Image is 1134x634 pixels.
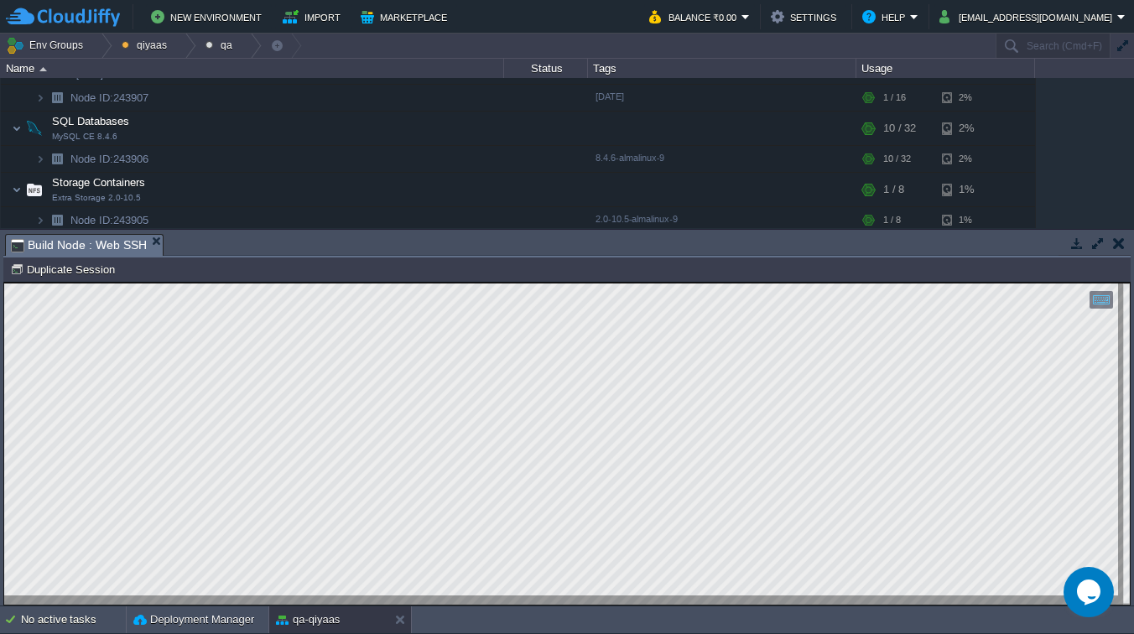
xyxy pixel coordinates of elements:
img: AMDAwAAAACH5BAEAAAAALAAAAAABAAEAAAICRAEAOw== [35,85,45,111]
span: Build Node : Web SSH [11,235,147,256]
a: SQL DatabasesMySQL CE 8.4.6 [50,115,132,127]
div: 10 / 32 [883,146,911,172]
img: AMDAwAAAACH5BAEAAAAALAAAAAABAAEAAAICRAEAOw== [23,173,46,206]
img: AMDAwAAAACH5BAEAAAAALAAAAAABAAEAAAICRAEAOw== [45,146,69,172]
img: AMDAwAAAACH5BAEAAAAALAAAAAABAAEAAAICRAEAOw== [12,173,22,206]
iframe: chat widget [1064,567,1117,617]
a: Node ID:243907 [69,91,151,105]
button: Settings [771,7,841,27]
img: AMDAwAAAACH5BAEAAAAALAAAAAABAAEAAAICRAEAOw== [35,146,45,172]
span: 2.0-10.5-almalinux-9 [596,214,678,224]
button: Balance ₹0.00 [649,7,741,27]
span: Storage Containers [50,175,148,190]
div: 1 / 8 [883,173,904,206]
div: 10 / 32 [883,112,916,145]
button: qa-qiyaas [276,611,340,628]
a: Node ID:243906 [69,152,151,166]
div: Status [505,59,587,78]
a: Storage ContainersExtra Storage 2.0-10.5 [50,176,148,189]
div: 2% [942,146,996,172]
div: Tags [589,59,856,78]
button: qa [205,34,238,57]
span: Node ID: [70,214,113,226]
img: AMDAwAAAACH5BAEAAAAALAAAAAABAAEAAAICRAEAOw== [35,207,45,233]
button: Deployment Manager [133,611,254,628]
img: CloudJiffy [6,7,120,28]
span: 243907 [69,91,151,105]
a: Node ID:243905 [69,213,151,227]
span: Node ID: [70,153,113,165]
button: [EMAIL_ADDRESS][DOMAIN_NAME] [939,7,1117,27]
div: 1 / 16 [883,85,906,111]
div: Usage [857,59,1034,78]
button: Import [283,7,346,27]
span: MySQL CE 8.4.6 [52,132,117,142]
img: AMDAwAAAACH5BAEAAAAALAAAAAABAAEAAAICRAEAOw== [39,67,47,71]
span: SQL Databases [50,114,132,128]
div: Name [2,59,503,78]
div: 1% [942,207,996,233]
span: 243906 [69,152,151,166]
span: 8.4.6-almalinux-9 [596,153,664,163]
button: Duplicate Session [10,262,120,277]
span: 243905 [69,213,151,227]
button: New Environment [151,7,267,27]
span: [DATE] [596,91,624,101]
img: AMDAwAAAACH5BAEAAAAALAAAAAABAAEAAAICRAEAOw== [12,112,22,145]
div: 2% [942,112,996,145]
img: AMDAwAAAACH5BAEAAAAALAAAAAABAAEAAAICRAEAOw== [45,207,69,233]
div: 2% [942,85,996,111]
span: Extra Storage 2.0-10.5 [52,193,141,203]
div: No active tasks [21,606,126,633]
div: 1% [942,173,996,206]
button: Env Groups [6,34,89,57]
img: AMDAwAAAACH5BAEAAAAALAAAAAABAAEAAAICRAEAOw== [45,85,69,111]
div: 1 / 8 [883,207,901,233]
button: Marketplace [361,7,452,27]
span: Node ID: [70,91,113,104]
button: qiyaas [122,34,173,57]
img: AMDAwAAAACH5BAEAAAAALAAAAAABAAEAAAICRAEAOw== [23,112,46,145]
button: Help [862,7,910,27]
